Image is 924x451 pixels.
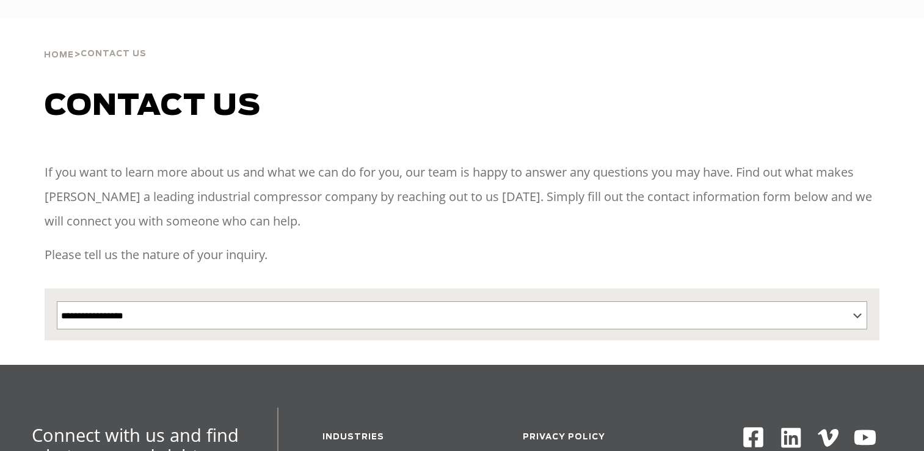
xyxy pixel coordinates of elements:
p: If you want to learn more about us and what we can do for you, our team is happy to answer any qu... [45,160,880,233]
p: Please tell us the nature of your inquiry. [45,243,880,267]
span: Home [44,51,74,59]
a: Industries [322,433,384,441]
span: Contact Us [81,50,147,58]
img: Linkedin [779,426,803,450]
img: Facebook [742,426,765,449]
a: Privacy Policy [523,433,605,441]
img: Vimeo [818,429,839,447]
img: Youtube [853,426,877,450]
span: Contact us [45,92,261,121]
div: > [44,18,147,65]
a: Home [44,49,74,60]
